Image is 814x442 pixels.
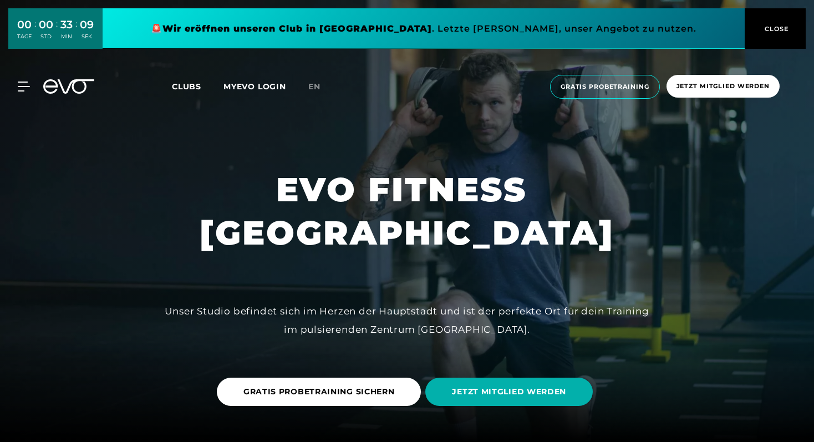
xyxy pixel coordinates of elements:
a: en [308,80,334,93]
div: MIN [60,33,73,40]
div: 00 [39,17,53,33]
div: : [56,18,58,47]
button: CLOSE [745,8,806,49]
div: 33 [60,17,73,33]
a: MYEVO LOGIN [223,82,286,92]
a: JETZT MITGLIED WERDEN [425,369,597,414]
div: Unser Studio befindet sich im Herzen der Hauptstadt und ist der perfekte Ort für dein Training im... [157,302,657,338]
span: Jetzt Mitglied werden [676,82,770,91]
div: STD [39,33,53,40]
span: en [308,82,320,92]
a: GRATIS PROBETRAINING SICHERN [217,369,426,414]
div: TAGE [17,33,32,40]
div: : [34,18,36,47]
div: : [75,18,77,47]
span: Gratis Probetraining [561,82,649,92]
div: 09 [80,17,94,33]
span: GRATIS PROBETRAINING SICHERN [243,386,395,398]
a: Jetzt Mitglied werden [663,75,783,99]
span: CLOSE [762,24,789,34]
div: 00 [17,17,32,33]
span: JETZT MITGLIED WERDEN [452,386,566,398]
a: Gratis Probetraining [547,75,663,99]
div: SEK [80,33,94,40]
h1: EVO FITNESS [GEOGRAPHIC_DATA] [200,168,614,255]
a: Clubs [172,81,223,92]
span: Clubs [172,82,201,92]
